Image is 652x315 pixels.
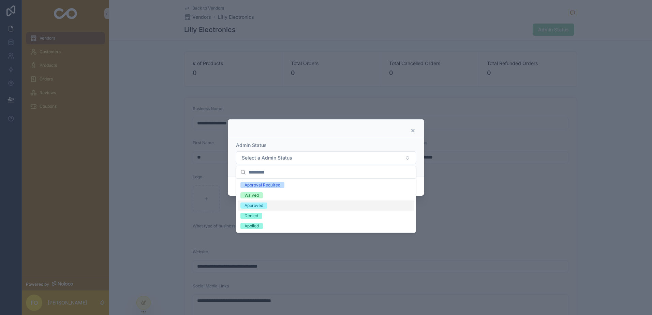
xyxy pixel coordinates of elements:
[236,179,416,232] div: Suggestions
[244,223,259,229] div: Applied
[244,192,259,198] div: Waived
[242,154,292,161] span: Select a Admin Status
[236,142,267,148] span: Admin Status
[244,202,263,209] div: Approved
[244,213,258,219] div: Denied
[236,151,416,164] button: Select Button
[244,182,280,188] div: Approval Required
